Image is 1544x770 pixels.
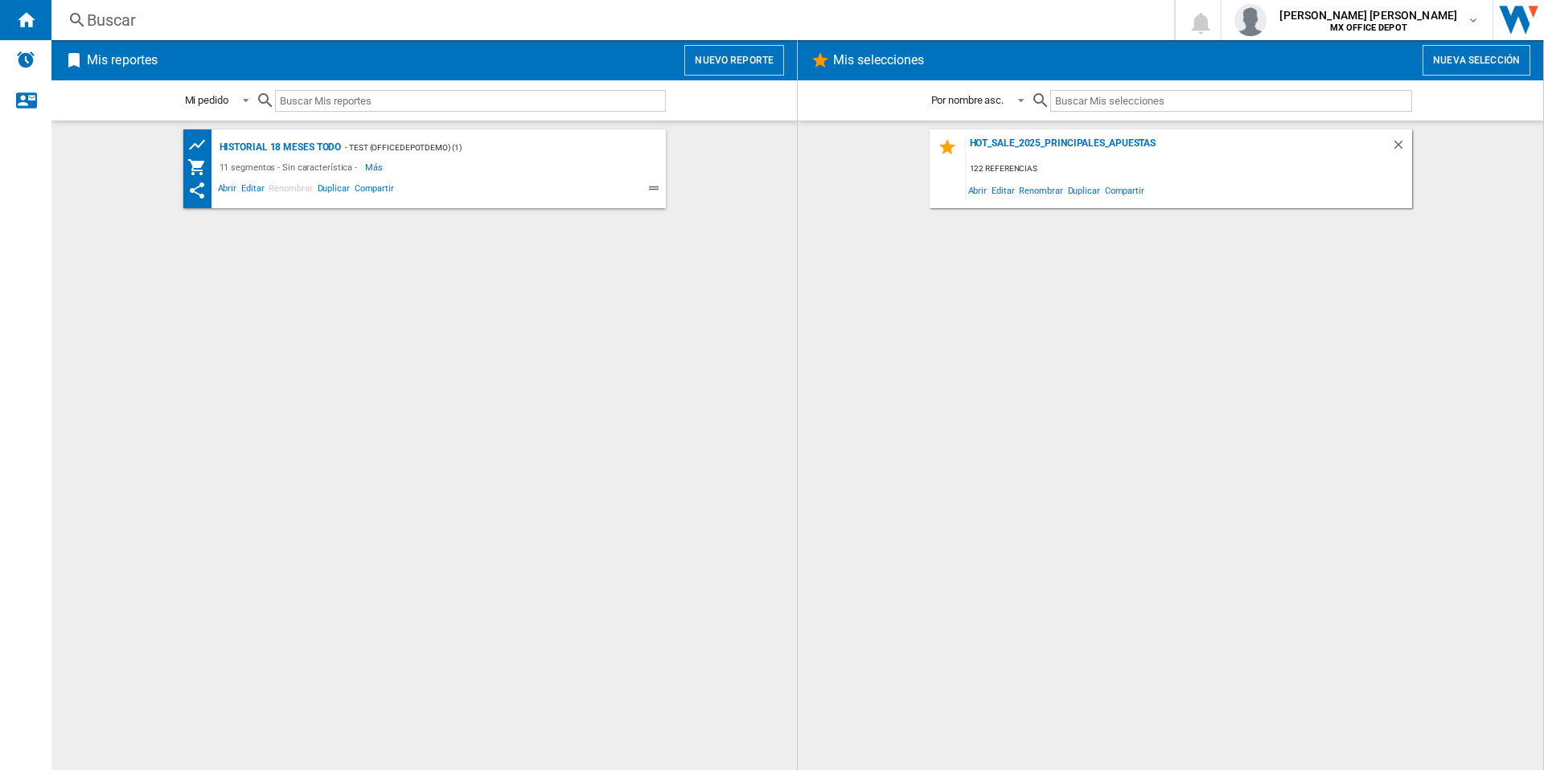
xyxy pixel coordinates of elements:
div: Por nombre asc. [931,94,1004,106]
span: Abrir [216,181,240,200]
span: [PERSON_NAME] [PERSON_NAME] [1279,7,1457,23]
button: Nueva selección [1423,45,1530,76]
button: Nuevo reporte [684,45,784,76]
img: profile.jpg [1234,4,1267,36]
ng-md-icon: Este reporte se ha compartido contigo [187,181,207,200]
div: Borrar [1391,137,1412,159]
img: alerts-logo.svg [16,50,35,69]
span: Duplicar [1066,179,1103,201]
div: Buscar [87,9,1132,31]
div: Mi pedido [185,94,228,106]
div: 122 referencias [966,159,1412,179]
div: 11 segmentos - Sin característica - [216,158,366,177]
span: Editar [239,181,266,200]
span: Renombrar [266,181,314,200]
div: Mi colección [187,158,216,177]
div: - test (officedepotdemo) (1) [341,137,633,158]
h2: Mis selecciones [830,45,928,76]
span: Duplicar [315,181,352,200]
span: Más [365,158,385,177]
div: Cuadrícula de precios de productos [187,135,216,155]
span: Renombrar [1016,179,1065,201]
div: historial 18 meses TODO [216,137,342,158]
span: Compartir [352,181,396,200]
b: MX OFFICE DEPOT [1330,23,1407,33]
div: hot_sale_2025_principales_apuestas [966,137,1391,159]
h2: Mis reportes [84,45,161,76]
span: Compartir [1103,179,1147,201]
span: Abrir [966,179,990,201]
input: Buscar Mis reportes [275,90,666,112]
span: Editar [989,179,1016,201]
input: Buscar Mis selecciones [1050,90,1411,112]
